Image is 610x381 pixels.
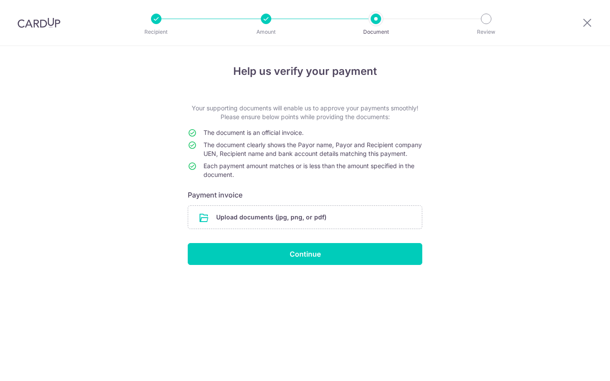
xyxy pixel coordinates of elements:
p: Document [344,28,408,36]
input: Continue [188,243,422,265]
p: Amount [234,28,298,36]
h4: Help us verify your payment [188,63,422,79]
span: Each payment amount matches or is less than the amount specified in the document. [203,162,414,178]
span: The document clearly shows the Payor name, Payor and Recipient company UEN, Recipient name and ba... [203,141,422,157]
iframe: Opens a widget where you can find more information [554,355,601,377]
h6: Payment invoice [188,190,422,200]
p: Your supporting documents will enable us to approve your payments smoothly! Please ensure below p... [188,104,422,121]
img: CardUp [18,18,60,28]
span: The document is an official invoice. [203,129,304,136]
div: Upload documents (jpg, png, or pdf) [188,205,422,229]
p: Recipient [124,28,189,36]
p: Review [454,28,519,36]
